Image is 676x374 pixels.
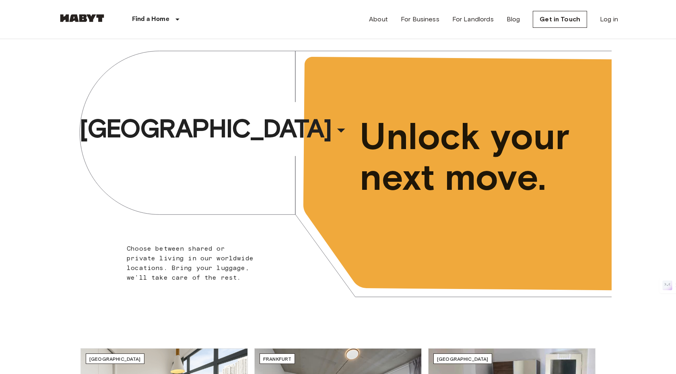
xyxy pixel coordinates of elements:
span: [GEOGRAPHIC_DATA] [89,356,141,362]
span: Choose between shared or private living in our worldwide locations. Bring your luggage, we'll tak... [127,245,253,281]
span: Frankfurt [263,356,291,362]
a: Get in Touch [533,11,587,28]
p: Find a Home [132,15,169,24]
span: Unlock your next move. [360,116,579,197]
span: [GEOGRAPHIC_DATA] [437,356,488,362]
a: About [369,15,388,24]
a: For Landlords [452,15,494,24]
a: Blog [507,15,520,24]
img: Habyt [58,14,106,22]
span: [GEOGRAPHIC_DATA] [79,112,331,145]
a: Log in [600,15,618,24]
button: [GEOGRAPHIC_DATA] [76,110,354,147]
a: For Business [401,15,439,24]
